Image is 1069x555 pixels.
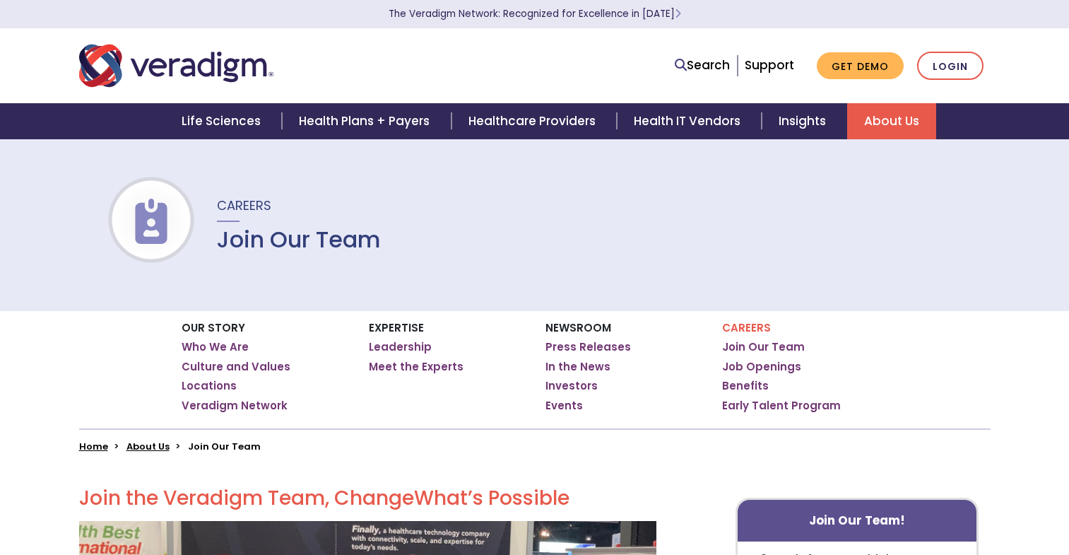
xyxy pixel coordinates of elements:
a: Early Talent Program [722,399,841,413]
a: In the News [545,360,610,374]
strong: Join Our Team! [809,512,905,529]
img: Veradigm logo [79,42,273,89]
h2: Join the Veradigm Team, Change [79,486,656,510]
a: Get Demo [817,52,904,80]
a: Culture and Values [182,360,290,374]
span: Learn More [675,7,681,21]
a: Home [79,440,108,453]
a: About Us [847,103,936,139]
a: Who We Are [182,340,249,354]
a: Login [917,52,984,81]
a: Veradigm Network [182,399,288,413]
a: Leadership [369,340,432,354]
a: Healthcare Providers [451,103,617,139]
a: The Veradigm Network: Recognized for Excellence in [DATE]Learn More [389,7,681,21]
a: Insights [762,103,847,139]
a: Meet the Experts [369,360,463,374]
a: Job Openings [722,360,801,374]
h1: Join Our Team [217,226,381,253]
a: Press Releases [545,340,631,354]
a: Search [675,56,730,75]
a: Support [745,57,794,74]
a: Life Sciences [165,103,282,139]
a: Join Our Team [722,340,805,354]
a: Health IT Vendors [617,103,762,139]
span: What’s Possible [414,484,569,512]
a: Investors [545,379,598,393]
a: Benefits [722,379,769,393]
a: Health Plans + Payers [282,103,451,139]
a: Locations [182,379,237,393]
a: About Us [126,440,170,453]
span: Careers [217,197,271,214]
a: Events [545,399,583,413]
